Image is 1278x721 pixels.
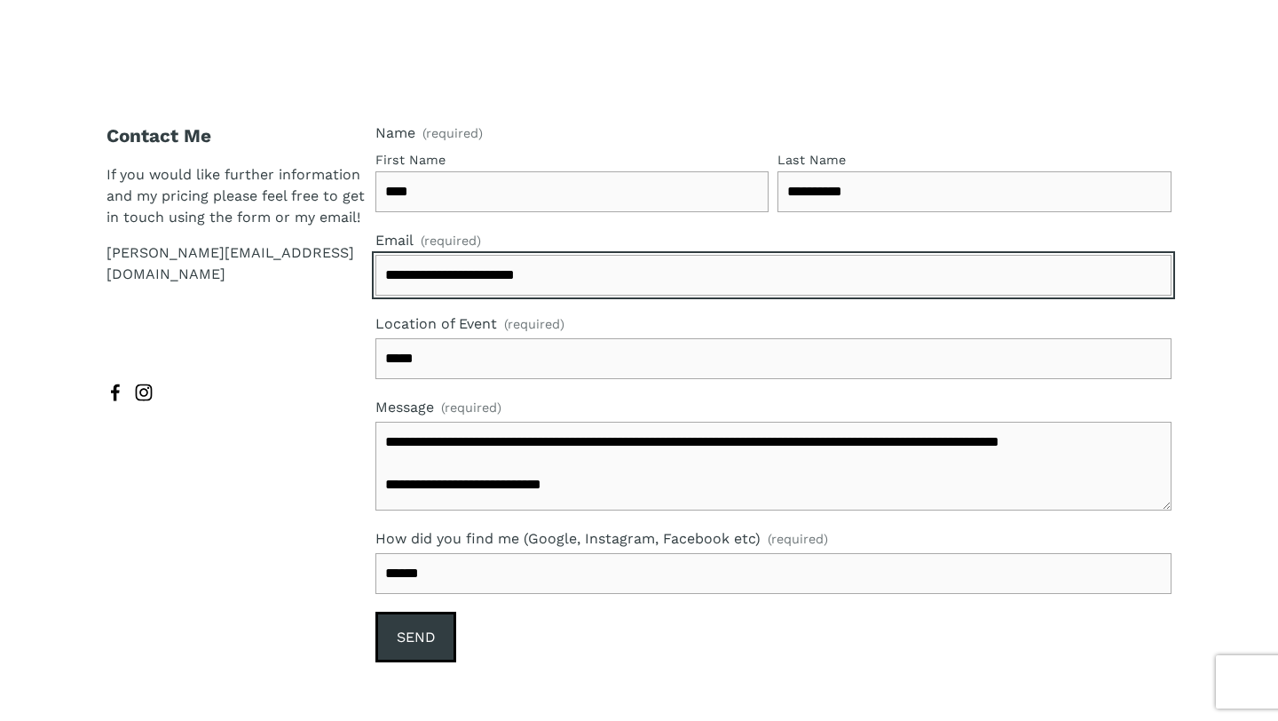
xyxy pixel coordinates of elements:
[504,315,564,335] span: (required)
[375,612,457,662] button: SendSend
[106,384,124,401] a: Catherine O'Hara [wedding and lifestyle photography]
[106,242,366,285] p: [PERSON_NAME][EMAIL_ADDRESS][DOMAIN_NAME]
[375,151,769,172] div: First Name
[106,164,366,228] p: If you would like further information and my pricing please feel free to get in touch using the f...
[375,397,434,418] span: Message
[375,313,497,335] span: Location of Event
[397,629,436,646] span: Send
[421,232,481,251] span: (required)
[422,127,483,139] span: (required)
[777,151,1171,172] div: Last Name
[768,530,828,550] span: (required)
[375,123,415,144] span: Name
[135,384,153,401] a: Instagram
[441,399,501,418] span: (required)
[375,230,414,251] span: Email
[375,528,761,550] span: How did you find me (Google, Instagram, Facebook etc)
[106,125,211,147] strong: Contact Me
